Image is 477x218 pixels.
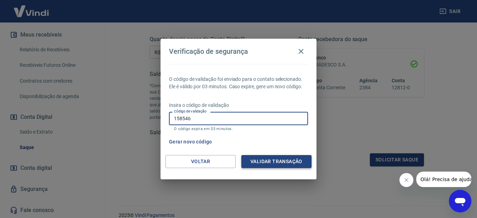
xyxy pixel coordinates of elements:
button: Voltar [165,155,236,168]
button: Validar transação [241,155,312,168]
iframe: Fechar mensagem [399,173,413,187]
span: Olá! Precisa de ajuda? [4,5,59,11]
iframe: Mensagem da empresa [416,172,471,187]
p: O código expira em 03 minutos. [174,127,303,131]
p: O código de validação foi enviado para o contato selecionado. Ele é válido por 03 minutos. Caso e... [169,76,308,90]
h4: Verificação de segurança [169,47,248,56]
label: Código de validação [174,109,207,114]
button: Gerar novo código [166,135,215,148]
p: Insira o código de validação [169,102,308,109]
iframe: Botão para abrir a janela de mensagens [449,190,471,212]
